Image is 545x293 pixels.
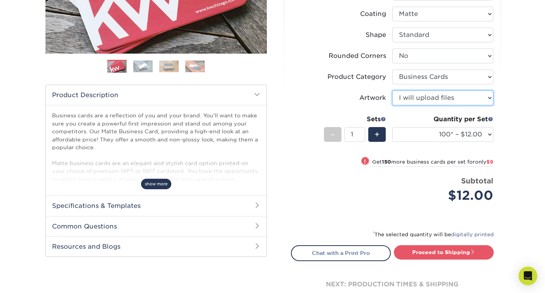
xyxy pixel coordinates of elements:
[451,232,494,237] a: digitally printed
[107,57,127,77] img: Business Cards 01
[519,267,537,285] div: Open Intercom Messenger
[327,72,386,82] div: Product Category
[373,232,494,237] small: The selected quantity will be
[46,216,266,236] h2: Common Questions
[324,115,386,124] div: Sets
[329,51,386,61] div: Rounded Corners
[159,60,179,72] img: Business Cards 03
[364,157,366,166] span: !
[46,85,266,105] h2: Product Description
[133,60,153,72] img: Business Cards 02
[475,159,493,165] span: only
[331,129,334,140] span: -
[141,179,171,189] span: show more
[398,186,493,205] div: $12.00
[486,159,493,165] span: $9
[394,245,494,259] a: Proceed to Shipping
[366,30,386,40] div: Shape
[392,115,493,124] div: Quantity per Set
[374,129,380,140] span: +
[382,159,391,165] strong: 150
[185,60,205,72] img: Business Cards 04
[461,176,493,185] strong: Subtotal
[52,112,260,222] p: Business cards are a reflection of you and your brand. You'll want to make sure you create a powe...
[372,159,493,167] small: Get more business cards per set for
[46,195,266,216] h2: Specifications & Templates
[360,9,386,19] div: Coating
[46,236,266,256] h2: Resources and Blogs
[291,245,391,261] a: Chat with a Print Pro
[359,93,386,103] div: Artwork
